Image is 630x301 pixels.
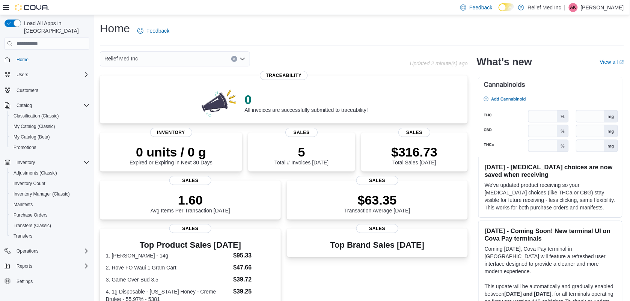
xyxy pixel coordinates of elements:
span: Inventory Count [14,181,45,187]
span: Feedback [469,4,492,11]
span: Home [17,57,29,63]
span: My Catalog (Classic) [14,123,55,129]
span: Load All Apps in [GEOGRAPHIC_DATA] [21,20,89,35]
span: Classification (Classic) [11,111,89,120]
span: Purchase Orders [11,211,89,220]
span: Classification (Classic) [14,113,59,119]
span: Transfers (Classic) [14,223,51,229]
span: Users [14,70,89,79]
span: Reports [17,263,32,269]
p: 5 [274,144,329,160]
span: Transfers [11,232,89,241]
span: Reports [14,262,89,271]
p: 0 units / 0 g [130,144,213,160]
span: AK [570,3,576,12]
span: Sales [356,224,398,233]
h3: [DATE] - [MEDICAL_DATA] choices are now saved when receiving [485,163,616,178]
span: Catalog [14,101,89,110]
dt: 1. [PERSON_NAME] - 14g [106,252,231,259]
span: Feedback [146,27,169,35]
button: Customers [2,84,92,95]
span: Sales [398,128,430,137]
a: Classification (Classic) [11,111,62,120]
button: Transfers [8,231,92,241]
button: My Catalog (Beta) [8,132,92,142]
a: Manifests [11,200,36,209]
span: Sales [356,176,398,185]
button: Classification (Classic) [8,111,92,121]
span: Settings [14,277,89,286]
span: Inventory [17,160,35,166]
p: Relief Med Inc [528,3,561,12]
span: Adjustments (Classic) [11,169,89,178]
span: Traceability [260,71,307,80]
h3: Top Brand Sales [DATE] [330,241,425,250]
span: Customers [14,85,89,95]
span: Operations [14,247,89,256]
dt: 2. Rove FO Waui 1 Gram Cart [106,264,231,271]
h3: [DATE] - Coming Soon! New terminal UI on Cova Pay terminals [485,227,616,242]
strong: [DATE] and [DATE] [505,291,552,297]
button: Transfers (Classic) [8,220,92,231]
div: All invoices are successfully submitted to traceability! [245,92,368,113]
button: Manifests [8,199,92,210]
span: Dark Mode [499,11,499,12]
span: Sales [169,224,211,233]
a: Purchase Orders [11,211,51,220]
span: Relief Med Inc [104,54,138,63]
button: Adjustments (Classic) [8,168,92,178]
button: Reports [2,261,92,271]
h2: What's new [477,56,532,68]
button: Catalog [14,101,35,110]
a: Adjustments (Classic) [11,169,60,178]
button: Clear input [231,56,237,62]
div: Transaction Average [DATE] [344,193,410,214]
span: Promotions [14,144,36,150]
span: Settings [17,278,33,284]
span: Customers [17,87,38,93]
a: My Catalog (Beta) [11,132,53,141]
a: Settings [14,277,36,286]
button: Home [2,54,92,65]
dd: $39.25 [234,287,275,296]
button: Reports [14,262,35,271]
a: My Catalog (Classic) [11,122,58,131]
a: Feedback [134,23,172,38]
dd: $95.33 [234,251,275,260]
a: Home [14,55,32,64]
p: Updated 2 minute(s) ago [410,60,468,66]
a: View allExternal link [600,59,624,65]
button: Promotions [8,142,92,153]
a: Transfers (Classic) [11,221,54,230]
button: Inventory [14,158,38,167]
span: Home [14,55,89,64]
button: Inventory Count [8,178,92,189]
span: Inventory Count [11,179,89,188]
p: $63.35 [344,193,410,208]
span: My Catalog (Beta) [14,134,50,140]
div: Alyz Khowaja [569,3,578,12]
button: Inventory Manager (Classic) [8,189,92,199]
img: Cova [15,4,49,11]
button: Inventory [2,157,92,168]
span: Sales [169,176,211,185]
dt: 3. Game Over Bud 3.5 [106,276,231,283]
button: Operations [2,246,92,256]
a: Customers [14,86,41,95]
a: Transfers [11,232,35,241]
dd: $47.66 [234,263,275,272]
button: My Catalog (Classic) [8,121,92,132]
span: Operations [17,248,39,254]
span: Catalog [17,102,32,108]
button: Purchase Orders [8,210,92,220]
span: Manifests [11,200,89,209]
p: We've updated product receiving so your [MEDICAL_DATA] choices (like THCa or CBG) stay visible fo... [485,181,616,211]
span: Inventory [14,158,89,167]
dd: $39.72 [234,275,275,284]
button: Operations [14,247,42,256]
span: My Catalog (Beta) [11,132,89,141]
svg: External link [619,60,624,65]
button: Users [14,70,31,79]
input: Dark Mode [499,3,514,11]
div: Total # Invoices [DATE] [274,144,329,166]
